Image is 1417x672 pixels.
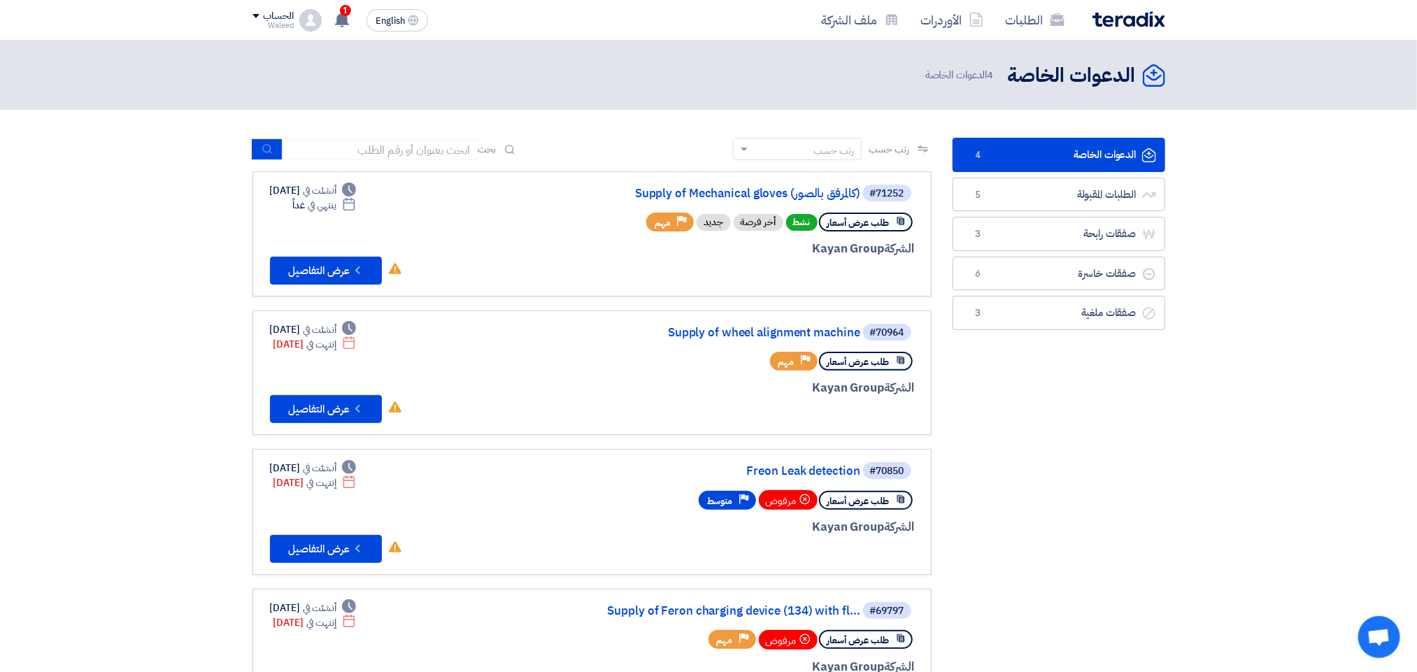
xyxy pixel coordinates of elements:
a: الطلبات المقبولة5 [953,178,1165,212]
span: 5 [970,188,987,202]
div: [DATE] [270,601,357,615]
div: #71252 [870,189,904,199]
div: [DATE] [273,615,357,630]
span: طلب عرض أسعار [827,494,890,508]
a: Freon Leak detection [581,465,860,478]
span: بحث [478,142,497,157]
span: الشركة [884,379,914,396]
div: #70850 [870,466,904,476]
a: Supply of wheel alignment machine [581,327,860,339]
div: مرفوض [759,630,818,650]
span: English [376,16,405,26]
div: [DATE] [270,322,357,337]
button: عرض التفاصيل [270,535,382,563]
a: الطلبات [995,3,1076,36]
span: طلب عرض أسعار [827,355,890,369]
span: نشط [786,214,818,231]
span: ينتهي في [308,198,336,213]
span: 3 [970,227,987,241]
a: الأوردرات [910,3,995,36]
span: إنتهت في [306,337,336,352]
span: 4 [970,148,987,162]
div: غداً [292,198,356,213]
div: #69797 [870,606,904,616]
a: صفقات ملغية3 [953,296,1165,330]
div: Kayan Group [578,240,914,258]
input: ابحث بعنوان أو رقم الطلب [283,139,478,160]
a: ملف الشركة [811,3,910,36]
span: الدعوات الخاصة [925,67,997,83]
img: profile_test.png [299,9,322,31]
div: جديد [697,214,731,231]
div: الحساب [264,10,294,22]
div: [DATE] [270,461,357,476]
span: أنشئت في [303,461,336,476]
div: [DATE] [273,476,357,490]
h2: الدعوات الخاصة [1008,62,1136,90]
div: أخر فرصة [734,214,783,231]
a: Supply of Feron charging device (134) with fl... [581,605,860,617]
div: Kayan Group [578,379,914,397]
button: عرض التفاصيل [270,395,382,423]
span: الشركة [884,240,914,257]
button: عرض التفاصيل [270,257,382,285]
span: مهم [655,216,671,229]
div: #70964 [870,328,904,338]
div: [DATE] [273,337,357,352]
span: أنشئت في [303,601,336,615]
a: Supply of Mechanical gloves (كالمرفق بالصور) [581,187,860,200]
div: رتب حسب [813,143,854,158]
div: [DATE] [270,183,357,198]
a: الدعوات الخاصة4 [953,138,1165,172]
span: مهم [778,355,795,369]
span: مهم [717,634,733,647]
span: إنتهت في [306,615,336,630]
span: 6 [970,267,987,281]
img: Teradix logo [1092,11,1165,27]
span: 4 [988,67,994,83]
span: أنشئت في [303,322,336,337]
span: طلب عرض أسعار [827,216,890,229]
span: متوسط [707,494,733,508]
span: الشركة [884,518,914,536]
span: أنشئت في [303,183,336,198]
span: 3 [970,306,987,320]
div: مرفوض [759,490,818,510]
div: Waleed [252,22,294,29]
span: رتب حسب [869,142,909,157]
span: 1 [340,5,351,16]
a: صفقات خاسرة6 [953,257,1165,291]
span: إنتهت في [306,476,336,490]
a: Open chat [1358,616,1400,658]
div: Kayan Group [578,518,914,536]
a: صفقات رابحة3 [953,217,1165,251]
button: English [366,9,428,31]
span: طلب عرض أسعار [827,634,890,647]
